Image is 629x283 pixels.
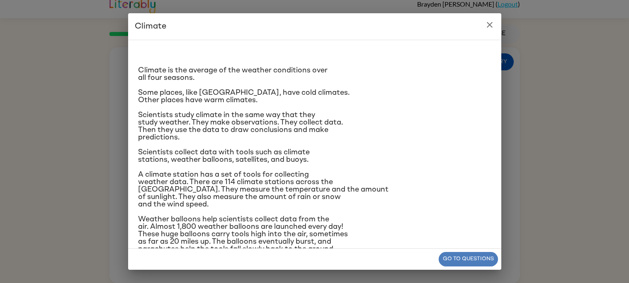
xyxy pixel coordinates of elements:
[439,252,498,266] button: Go to questions
[138,216,348,253] span: Weather balloons help scientists collect data from the air. Almost 1,800 weather balloons are lau...
[138,89,350,104] span: Some places, like [GEOGRAPHIC_DATA], have cold climates. Other places have warm climates.
[138,171,389,208] span: A climate station has a set of tools for collecting weather data. There are 114 climate stations ...
[138,111,343,141] span: Scientists study climate in the same way that they study weather. They make observations. They co...
[481,17,498,33] button: close
[138,149,310,163] span: Scientists collect data with tools such as climate stations, weather balloons, satellites, and bu...
[138,67,328,82] span: Climate is the average of the weather conditions over all four seasons.
[128,13,501,40] h2: Climate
